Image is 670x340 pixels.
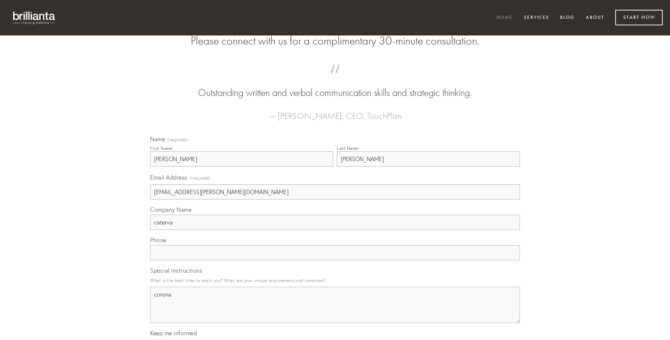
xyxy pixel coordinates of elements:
[167,138,188,142] span: (required)
[150,329,197,337] span: Keep me informed
[555,12,579,24] a: Blog
[150,267,202,274] span: Special Instructions
[150,287,520,323] textarea: corona
[337,146,359,151] div: Last Name
[150,236,166,244] span: Phone
[150,146,172,151] div: First Name
[150,206,191,213] span: Company Name
[150,135,165,143] span: Name
[190,173,210,183] span: (required)
[162,72,508,100] blockquote: Outstanding written and verbal communication skills and strategic thinking.
[7,7,62,28] img: brillianta - research, strategy, marketing
[150,276,520,285] p: What is the best time to reach you? What are your unique requirements and timelines?
[615,10,663,25] a: Start Now
[519,12,554,24] a: Services
[150,174,187,181] span: Email Address
[581,12,609,24] a: About
[162,100,508,123] figcaption: — [PERSON_NAME], CEO, TouchPlan
[150,34,520,48] h2: Please connect with us for a complimentary 30-minute consultation.
[492,12,517,24] a: Home
[162,72,508,86] span: “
